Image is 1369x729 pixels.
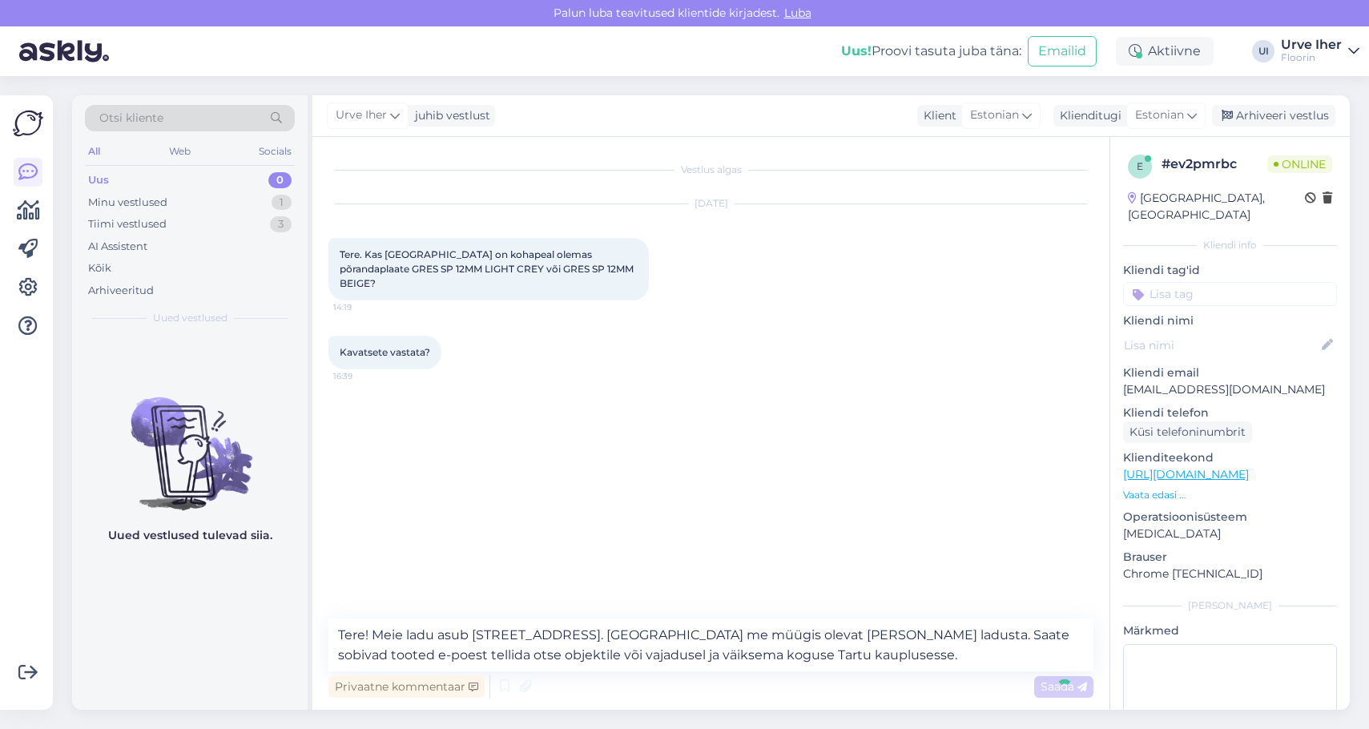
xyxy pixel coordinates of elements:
p: Vaata edasi ... [1123,488,1337,502]
p: Kliendi email [1123,364,1337,381]
p: Kliendi nimi [1123,312,1337,329]
div: UI [1252,40,1274,62]
span: Online [1267,155,1332,173]
span: Urve Iher [336,107,387,124]
p: Kliendi telefon [1123,405,1337,421]
div: 3 [270,216,292,232]
div: Uus [88,172,109,188]
img: Askly Logo [13,108,43,139]
div: Vestlus algas [328,163,1093,177]
a: [URL][DOMAIN_NAME] [1123,467,1249,481]
a: Urve IherFloorin [1281,38,1359,64]
input: Lisa nimi [1124,336,1319,354]
p: [EMAIL_ADDRESS][DOMAIN_NAME] [1123,381,1337,398]
div: AI Assistent [88,239,147,255]
div: 1 [272,195,292,211]
div: Urve Iher [1281,38,1342,51]
b: Uus! [841,43,872,58]
p: [MEDICAL_DATA] [1123,526,1337,542]
span: Estonian [1135,107,1184,124]
span: Estonian [970,107,1019,124]
p: Märkmed [1123,622,1337,639]
div: Kõik [88,260,111,276]
div: [PERSON_NAME] [1123,598,1337,613]
button: Emailid [1028,36,1097,66]
input: Lisa tag [1123,282,1337,306]
div: Aktiivne [1116,37,1214,66]
p: Klienditeekond [1123,449,1337,466]
span: Tere. Kas [GEOGRAPHIC_DATA] on kohapeal olemas põrandaplaate GRES SP 12MM LIGHT CREY või GRES SP ... [340,248,636,289]
div: 0 [268,172,292,188]
div: Proovi tasuta juba täna: [841,42,1021,61]
p: Chrome [TECHNICAL_ID] [1123,566,1337,582]
span: e [1137,160,1143,172]
div: Socials [256,141,295,162]
p: Brauser [1123,549,1337,566]
span: Luba [779,6,816,20]
p: Uued vestlused tulevad siia. [108,527,272,544]
div: # ev2pmrbc [1162,155,1267,174]
p: Operatsioonisüsteem [1123,509,1337,526]
div: [DATE] [328,196,1093,211]
div: Klienditugi [1053,107,1121,124]
div: Minu vestlused [88,195,167,211]
div: [GEOGRAPHIC_DATA], [GEOGRAPHIC_DATA] [1128,190,1305,224]
div: Küsi telefoninumbrit [1123,421,1252,443]
span: Uued vestlused [153,311,227,325]
div: Arhiveeri vestlus [1212,105,1335,127]
img: No chats [72,369,308,513]
div: Arhiveeritud [88,283,154,299]
div: Tiimi vestlused [88,216,167,232]
div: Kliendi info [1123,238,1337,252]
span: 14:19 [333,301,393,313]
p: Kliendi tag'id [1123,262,1337,279]
div: All [85,141,103,162]
span: 16:39 [333,370,393,382]
div: Web [166,141,194,162]
div: juhib vestlust [409,107,490,124]
span: Otsi kliente [99,110,163,127]
div: Floorin [1281,51,1342,64]
span: Kavatsete vastata? [340,346,430,358]
div: Klient [917,107,956,124]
